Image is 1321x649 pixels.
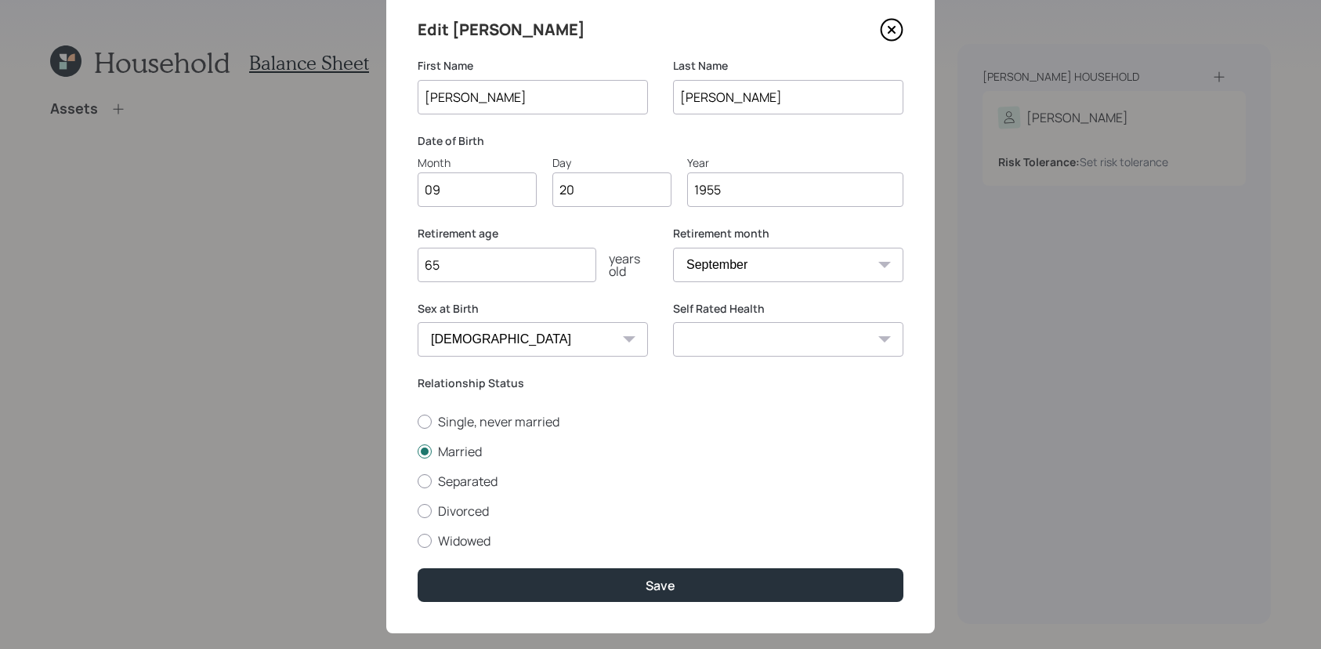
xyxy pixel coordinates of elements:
[673,58,903,74] label: Last Name
[418,375,903,391] label: Relationship Status
[418,502,903,520] label: Divorced
[552,154,671,171] div: Day
[673,301,903,317] label: Self Rated Health
[646,577,675,594] div: Save
[418,301,648,317] label: Sex at Birth
[418,17,585,42] h4: Edit [PERSON_NAME]
[418,568,903,602] button: Save
[418,413,903,430] label: Single, never married
[687,172,903,207] input: Year
[418,473,903,490] label: Separated
[418,226,648,241] label: Retirement age
[673,226,903,241] label: Retirement month
[552,172,671,207] input: Day
[418,58,648,74] label: First Name
[596,252,648,277] div: years old
[418,133,903,149] label: Date of Birth
[418,532,903,549] label: Widowed
[418,443,903,460] label: Married
[418,154,537,171] div: Month
[418,172,537,207] input: Month
[687,154,903,171] div: Year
